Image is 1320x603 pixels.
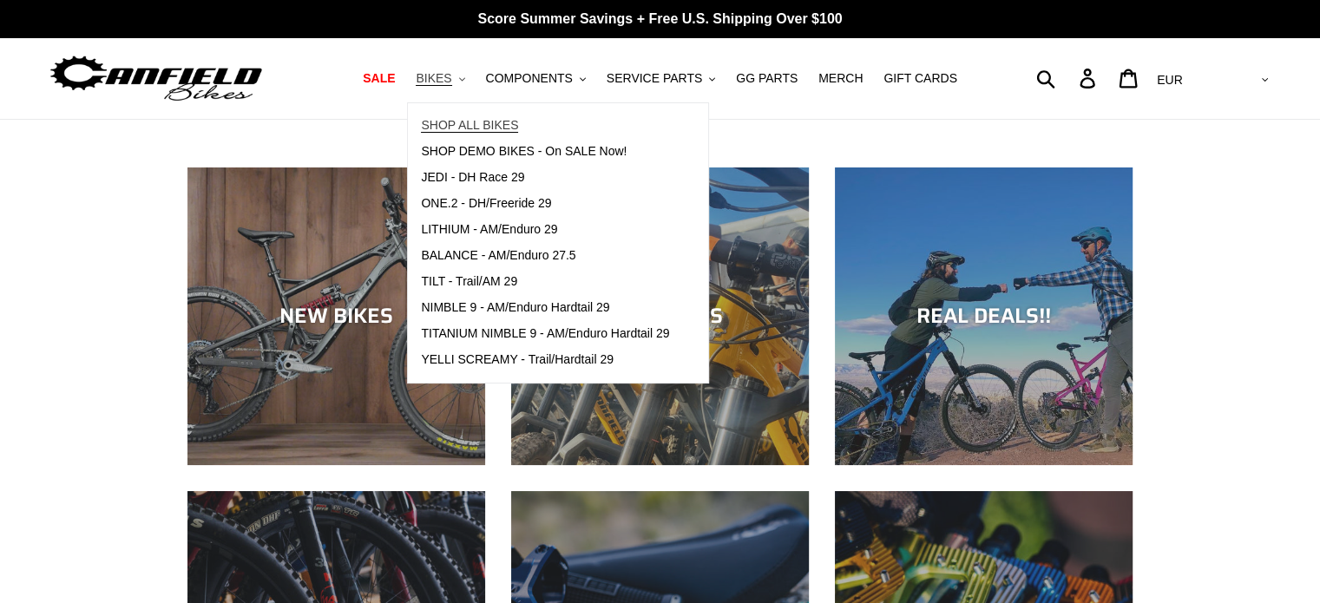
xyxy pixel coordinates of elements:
a: REAL DEALS!! [835,167,1133,465]
div: REAL DEALS!! [835,304,1133,329]
button: BIKES [407,67,473,90]
a: GIFT CARDS [875,67,966,90]
span: SALE [363,71,395,86]
span: TITANIUM NIMBLE 9 - AM/Enduro Hardtail 29 [421,326,669,341]
a: GG PARTS [727,67,806,90]
span: GG PARTS [736,71,798,86]
span: SERVICE PARTS [607,71,702,86]
a: ONE.2 - DH/Freeride 29 [408,191,682,217]
a: SALE [354,67,404,90]
input: Search [1046,59,1090,97]
button: COMPONENTS [477,67,594,90]
span: ONE.2 - DH/Freeride 29 [421,196,551,211]
a: MERCH [810,67,871,90]
span: BALANCE - AM/Enduro 27.5 [421,248,575,263]
span: SHOP ALL BIKES [421,118,518,133]
a: NEW BIKES [187,167,485,465]
span: JEDI - DH Race 29 [421,170,524,185]
button: SERVICE PARTS [598,67,724,90]
span: LITHIUM - AM/Enduro 29 [421,222,557,237]
a: NIMBLE 9 - AM/Enduro Hardtail 29 [408,295,682,321]
a: TITANIUM NIMBLE 9 - AM/Enduro Hardtail 29 [408,321,682,347]
a: LITHIUM - AM/Enduro 29 [408,217,682,243]
span: MERCH [818,71,863,86]
span: NIMBLE 9 - AM/Enduro Hardtail 29 [421,300,609,315]
a: YELLI SCREAMY - Trail/Hardtail 29 [408,347,682,373]
span: YELLI SCREAMY - Trail/Hardtail 29 [421,352,614,367]
img: Canfield Bikes [48,51,265,106]
span: BIKES [416,71,451,86]
a: JEDI - DH Race 29 [408,165,682,191]
span: TILT - Trail/AM 29 [421,274,517,289]
span: GIFT CARDS [883,71,957,86]
span: SHOP DEMO BIKES - On SALE Now! [421,144,627,159]
a: BALANCE - AM/Enduro 27.5 [408,243,682,269]
div: NEW BIKES [187,304,485,329]
a: TILT - Trail/AM 29 [408,269,682,295]
span: COMPONENTS [486,71,573,86]
a: SHOP ALL BIKES [408,113,682,139]
a: SHOP DEMO BIKES - On SALE Now! [408,139,682,165]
